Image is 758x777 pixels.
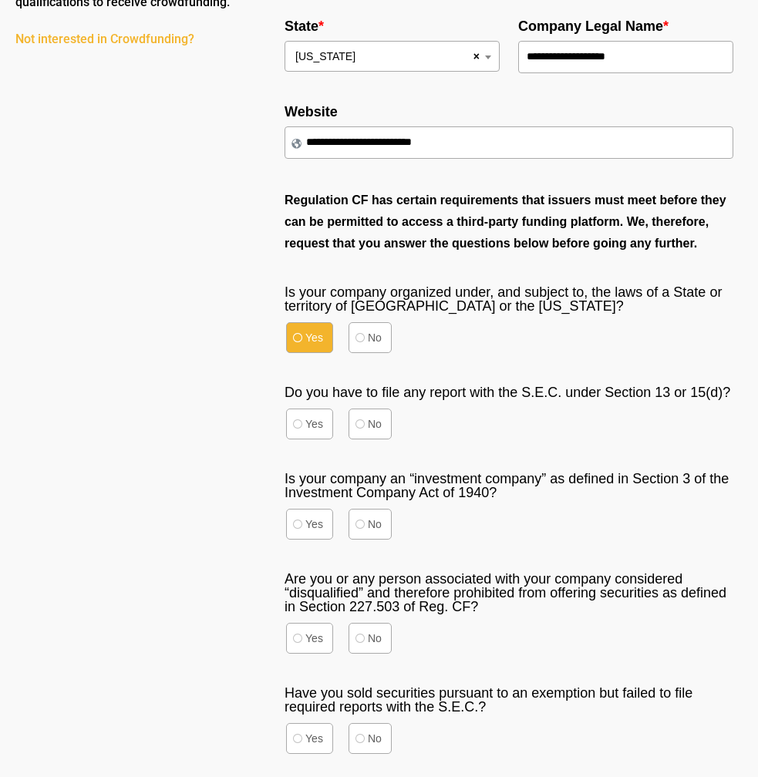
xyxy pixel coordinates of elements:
[518,19,733,33] label: Company Legal Name
[15,32,194,46] a: Not interested in Crowdfunding?
[289,45,495,67] span: New Jersey
[285,190,733,254] p: Regulation CF has certain requirements that issuers must meet before they can be permitted to acc...
[285,385,733,399] label: Do you have to file any report with the S.E.C. under Section 13 or 15(d)?
[295,50,355,62] span: [US_STATE]
[286,723,333,754] label: Yes
[285,686,733,714] label: Have you sold securities pursuant to an exemption but failed to file required reports with the S....
[349,509,392,540] label: No
[285,105,733,119] label: Website
[285,19,500,33] label: State
[286,509,333,540] label: Yes
[349,322,392,353] label: No
[286,409,333,439] label: Yes
[349,723,392,754] label: No
[285,285,733,313] label: Is your company organized under, and subject to, the laws of a State or territory of [GEOGRAPHIC_...
[473,45,480,67] span: Remove all items
[285,41,500,72] span: New Jersey
[349,409,392,439] label: No
[349,623,392,654] label: No
[285,572,733,614] label: Are you or any person associated with your company considered “disqualified” and therefore prohib...
[286,322,333,353] label: Yes
[286,623,333,654] label: Yes
[285,472,733,499] label: Is your company an “investment company” as defined in Section 3 of the Investment Company Act of ...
